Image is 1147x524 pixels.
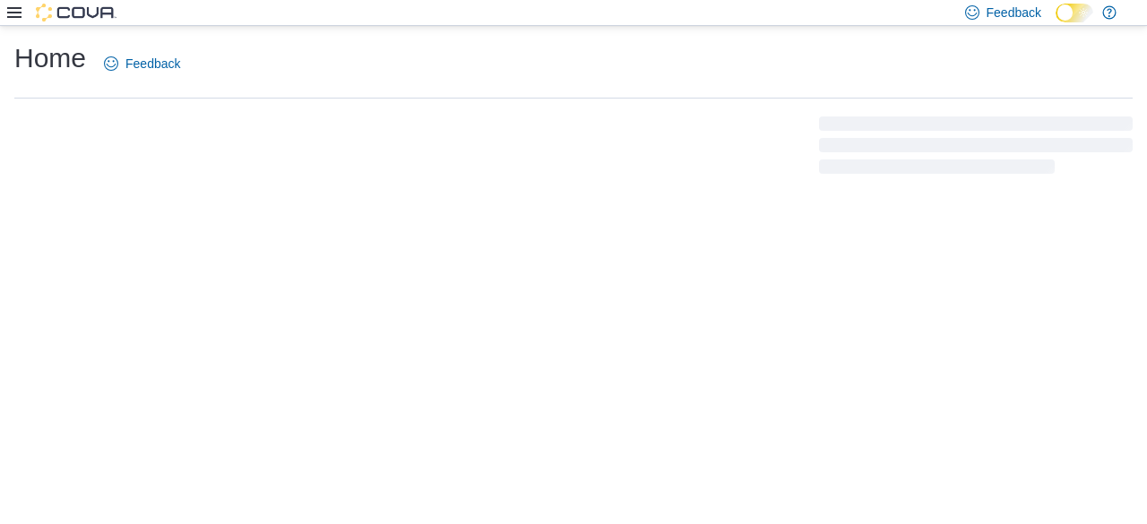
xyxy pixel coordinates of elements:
[14,40,86,76] h1: Home
[36,4,116,21] img: Cova
[987,4,1041,21] span: Feedback
[97,46,187,82] a: Feedback
[125,55,180,73] span: Feedback
[1056,22,1056,23] span: Dark Mode
[1056,4,1093,22] input: Dark Mode
[819,120,1133,177] span: Loading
